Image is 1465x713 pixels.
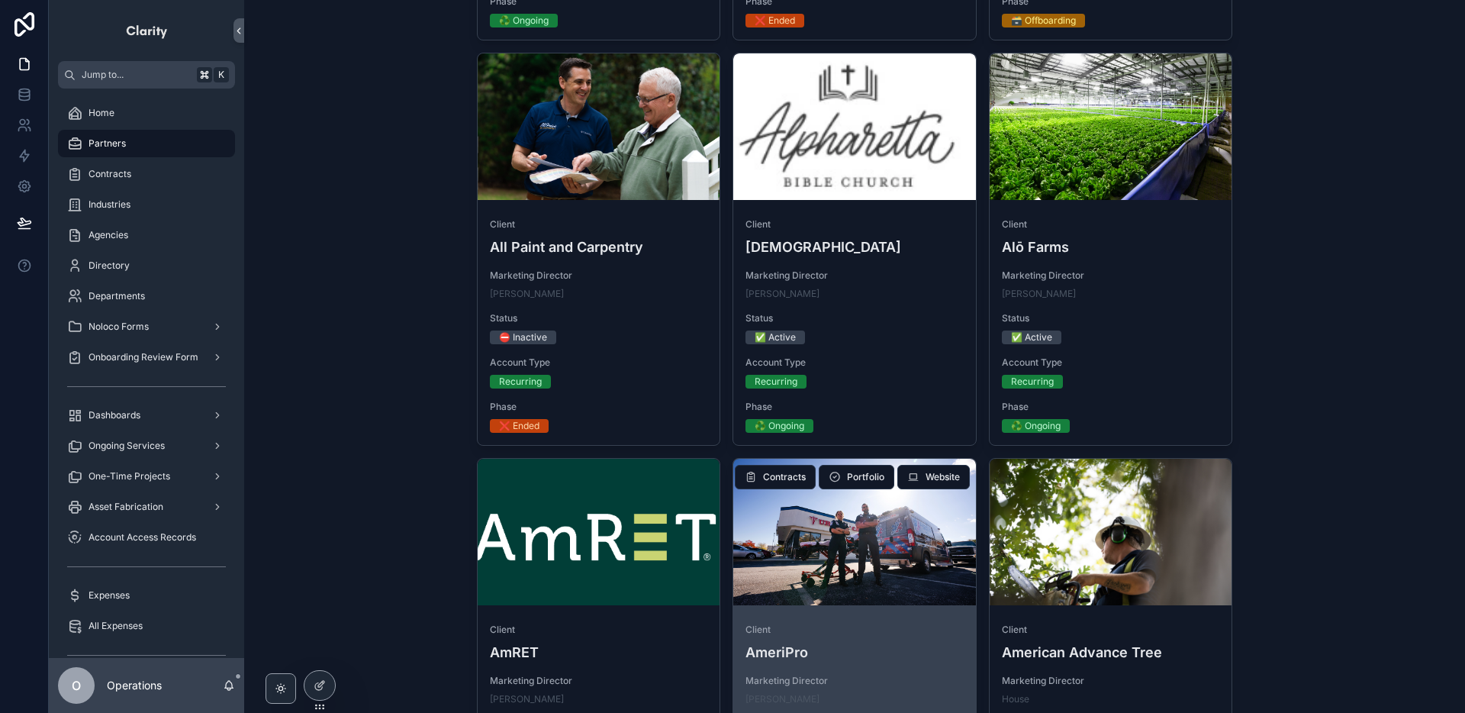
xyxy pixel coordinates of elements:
[58,582,235,609] a: Expenses
[58,524,235,551] a: Account Access Records
[490,356,708,369] span: Account Type
[745,624,964,636] span: Client
[477,53,721,446] a: ClientAll Paint and CarpentryMarketing Director[PERSON_NAME]Status⛔ InactiveAccount TypeRecurring...
[58,99,235,127] a: Home
[72,676,81,695] span: O
[1002,693,1029,705] a: House
[745,642,964,663] h4: AmeriPro
[1002,642,1220,663] h4: American Advance Tree
[990,459,1232,605] div: HMC02573.jpg
[1002,269,1220,282] span: Marketing Director
[1011,419,1061,433] div: ♻️ Ongoing
[755,419,804,433] div: ♻️ Ongoing
[499,375,542,389] div: Recurring
[1011,375,1054,389] div: Recurring
[58,463,235,490] a: One-Time Projects
[499,419,539,433] div: ❌ Ended
[490,401,708,413] span: Phase
[1002,237,1220,257] h4: Alō Farms
[82,69,191,81] span: Jump to...
[735,465,816,489] button: Contracts
[89,620,143,632] span: All Expenses
[89,168,131,180] span: Contracts
[745,237,964,257] h4: [DEMOGRAPHIC_DATA]
[49,89,244,658] div: scrollable content
[89,229,128,241] span: Agencies
[89,290,145,302] span: Departments
[732,53,977,446] a: Client[DEMOGRAPHIC_DATA]Marketing Director[PERSON_NAME]Status✅ ActiveAccount TypeRecurringPhase♻️...
[125,18,169,43] img: App logo
[490,312,708,324] span: Status
[763,471,806,483] span: Contracts
[1002,401,1220,413] span: Phase
[58,130,235,157] a: Partners
[58,344,235,371] a: Onboarding Review Form
[745,312,964,324] span: Status
[745,675,964,687] span: Marketing Director
[745,269,964,282] span: Marketing Director
[490,693,564,705] a: [PERSON_NAME]
[847,471,884,483] span: Portfolio
[499,14,549,27] div: ♻️ Ongoing
[58,252,235,279] a: Directory
[733,53,976,200] div: Alpharetta-Bible-Church---Home-2025-04-15-at-8.40.33-AM.webp
[107,678,162,693] p: Operations
[490,269,708,282] span: Marketing Director
[1002,624,1220,636] span: Client
[478,459,720,605] div: Amret.png
[745,693,819,705] a: [PERSON_NAME]
[819,465,894,489] button: Portfolio
[58,612,235,640] a: All Expenses
[89,531,196,544] span: Account Access Records
[58,313,235,340] a: Noloco Forms
[490,675,708,687] span: Marketing Director
[1002,356,1220,369] span: Account Type
[89,198,130,211] span: Industries
[755,14,795,27] div: ❌ Ended
[1002,288,1076,300] a: [PERSON_NAME]
[89,501,163,513] span: Asset Fabrication
[89,409,140,421] span: Dashboards
[58,191,235,218] a: Industries
[89,589,130,602] span: Expenses
[89,137,126,150] span: Partners
[89,321,149,333] span: Noloco Forms
[89,470,170,482] span: One-Time Projects
[58,160,235,188] a: Contracts
[58,221,235,249] a: Agencies
[89,351,198,363] span: Onboarding Review Form
[58,282,235,310] a: Departments
[490,624,708,636] span: Client
[89,440,165,452] span: Ongoing Services
[58,493,235,521] a: Asset Fabrication
[490,237,708,257] h4: All Paint and Carpentry
[1002,312,1220,324] span: Status
[733,459,976,605] div: DSC08876.webp
[745,356,964,369] span: Account Type
[990,53,1232,200] div: Alo-Farms-Wide-Masters-4455.jpg
[755,331,796,344] div: ✅ Active
[490,642,708,663] h4: AmRET
[490,218,708,231] span: Client
[490,288,564,300] a: [PERSON_NAME]
[478,53,720,200] div: DSC06047-_1_.webp
[499,331,547,344] div: ⛔ Inactive
[215,69,227,81] span: K
[58,61,235,89] button: Jump to...K
[89,107,114,119] span: Home
[926,471,960,483] span: Website
[1011,331,1052,344] div: ✅ Active
[1011,14,1076,27] div: 🗃 Offboarding
[1002,218,1220,231] span: Client
[755,375,797,389] div: Recurring
[89,260,130,272] span: Directory
[745,218,964,231] span: Client
[745,288,819,300] a: [PERSON_NAME]
[897,465,970,489] button: Website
